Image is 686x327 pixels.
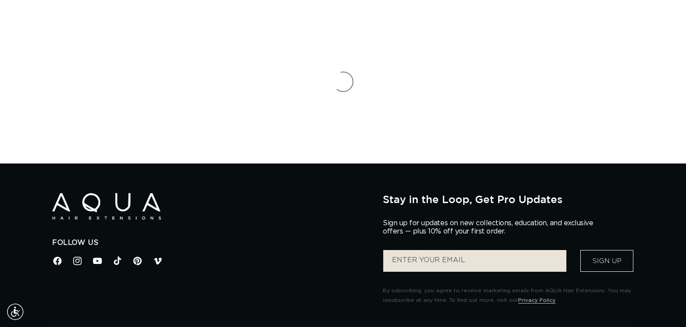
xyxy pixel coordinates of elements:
h2: Follow Us [52,238,370,247]
input: ENTER YOUR EMAIL [383,250,566,272]
p: By subscribing, you agree to receive marketing emails from AQUA Hair Extensions. You may unsubscr... [383,286,634,305]
p: Sign up for updates on new collections, education, and exclusive offers — plus 10% off your first... [383,219,600,236]
a: Privacy Policy [518,297,555,303]
img: Aqua Hair Extensions [52,193,161,220]
h2: Stay in the Loop, Get Pro Updates [383,193,634,205]
button: Sign Up [580,250,633,272]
